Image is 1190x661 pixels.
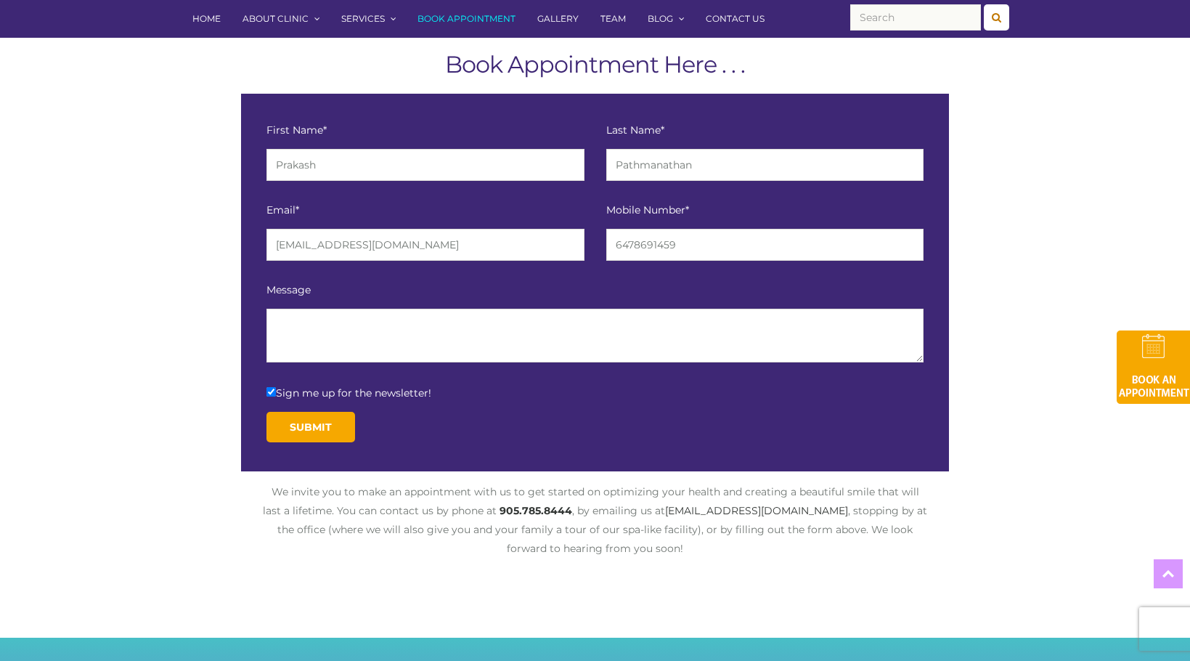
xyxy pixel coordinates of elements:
a: [EMAIL_ADDRESS][DOMAIN_NAME] [665,504,848,517]
label: First Name* [266,123,327,138]
input: Submit [266,412,355,442]
a: 905.785.8444 [500,504,572,517]
span: Sign me up for the newsletter! [276,386,431,400]
label: Last Name* [606,123,664,138]
h1: Book Appointment Here . . . [182,50,1009,79]
label: Message [266,283,311,298]
a: Top [1154,559,1183,588]
img: book-an-appointment-hod-gld.png [1117,330,1190,404]
input: Sign me up for the newsletter! [266,387,276,397]
label: Email* [266,203,299,218]
label: Mobile Number* [606,203,689,218]
input: Search [850,4,981,31]
p: We invite you to make an appointment with us to get started on optimizing your health and creatin... [261,482,929,558]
